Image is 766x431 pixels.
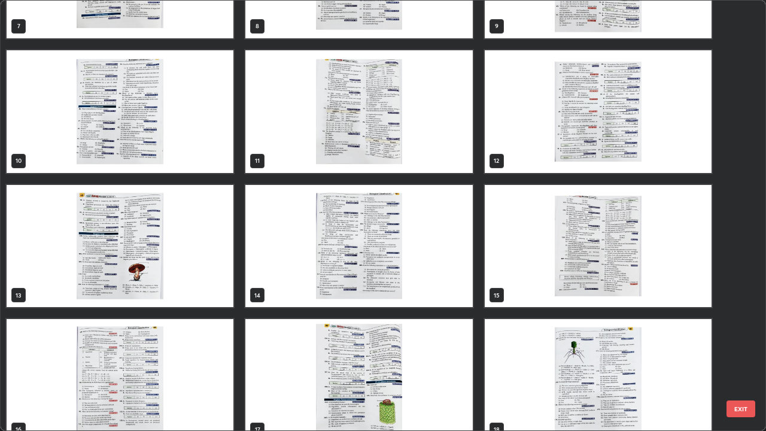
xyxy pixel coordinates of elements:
[245,50,472,173] img: 17550016157TVM92.pdf
[1,1,744,430] div: grid
[245,185,472,308] img: 17550016157TVM92.pdf
[485,50,712,173] img: 17550016157TVM92.pdf
[727,400,755,417] button: EXIT
[485,185,712,308] img: 17550016157TVM92.pdf
[7,185,233,308] img: 17550016157TVM92.pdf
[7,50,233,173] img: 17550016157TVM92.pdf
